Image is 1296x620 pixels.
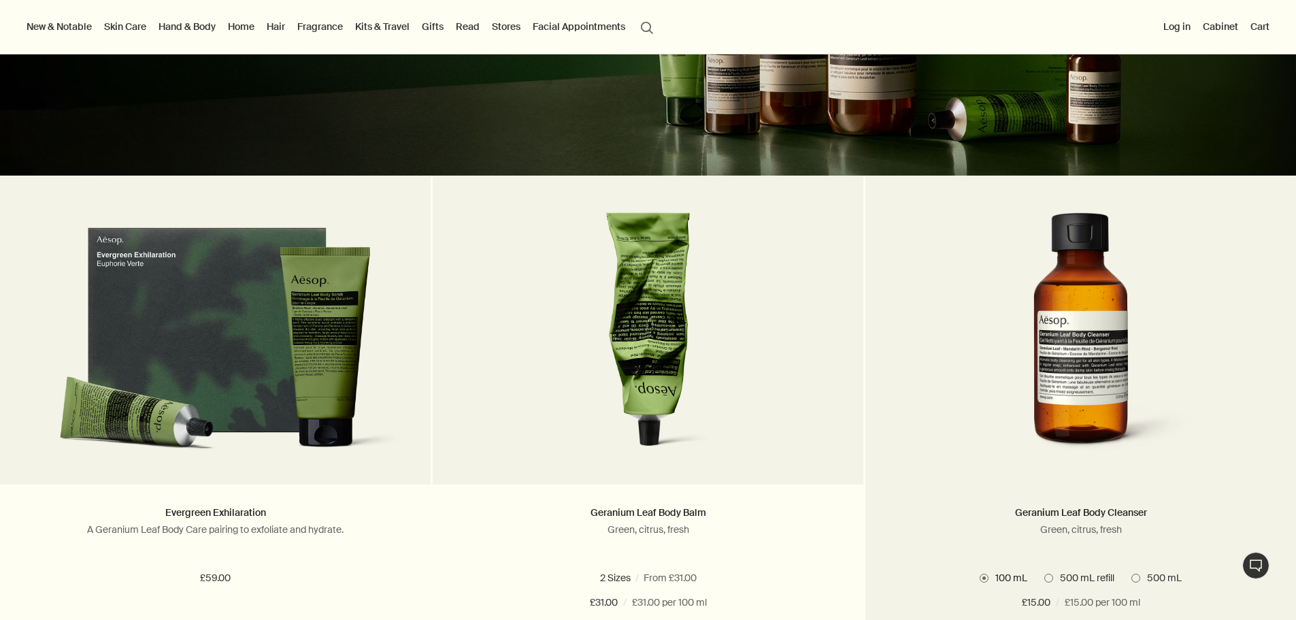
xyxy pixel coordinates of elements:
[101,18,149,35] a: Skin Care
[264,18,288,35] a: Hair
[165,506,266,519] a: Evergreen Exhilaration
[200,570,231,587] span: £59.00
[530,18,628,35] a: Facial Appointments
[1065,595,1140,611] span: £15.00 per 100 ml
[1161,18,1193,35] button: Log in
[988,572,1027,584] span: 100 mL
[886,523,1276,536] p: Green, citrus, fresh
[539,212,757,464] img: Geranium Leaf Body Balm 100 mL in green aluminium tube
[957,212,1205,464] img: Geranium Leaf Body Cleanser 100 mL in a brown bottle
[599,572,638,584] span: 100 mL
[664,572,705,584] span: 500 mL
[295,18,346,35] a: Fragrance
[1248,18,1272,35] button: Cart
[433,212,863,485] a: Geranium Leaf Body Balm 100 mL in green aluminium tube
[20,523,410,536] p: A Geranium Leaf Body Care pairing to exfoliate and hydrate.
[24,18,95,35] button: New & Notable
[489,18,523,35] button: Stores
[1056,595,1059,611] span: /
[1015,506,1147,519] a: Geranium Leaf Body Cleanser
[453,18,482,35] a: Read
[635,14,659,39] button: Open search
[1200,18,1241,35] a: Cabinet
[225,18,257,35] a: Home
[865,212,1296,485] a: Geranium Leaf Body Cleanser 100 mL in a brown bottle
[1242,552,1269,579] button: Live Assistance
[591,506,706,519] a: Geranium Leaf Body Balm
[632,595,707,611] span: £31.00 per 100 ml
[352,18,412,35] a: Kits & Travel
[419,18,446,35] a: Gifts
[1022,595,1050,611] span: £15.00
[20,227,410,464] img: Geranium Leaf Body Scrub and Geranium Leaf Body Balm with recycled cardboard packaging.
[453,523,843,536] p: Green, citrus, fresh
[590,595,618,611] span: £31.00
[623,595,627,611] span: /
[1140,572,1182,584] span: 500 mL
[156,18,218,35] a: Hand & Body
[1053,572,1114,584] span: 500 mL refill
